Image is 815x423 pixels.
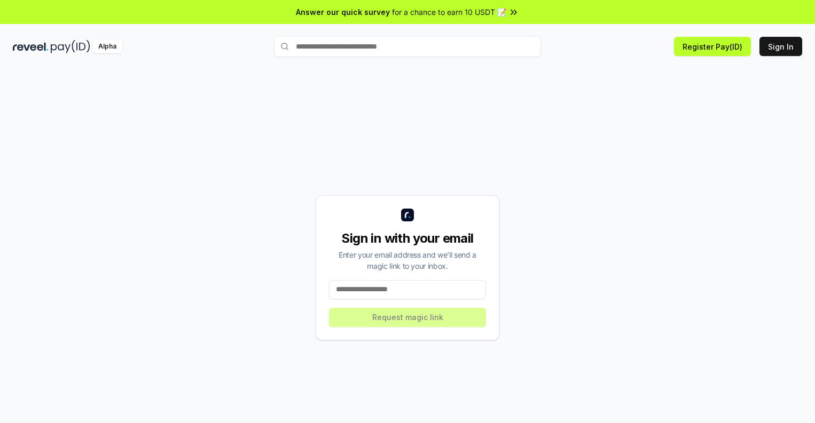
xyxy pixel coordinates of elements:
div: Sign in with your email [329,230,486,247]
img: logo_small [401,209,414,221]
span: for a chance to earn 10 USDT 📝 [392,6,506,18]
span: Answer our quick survey [296,6,390,18]
img: reveel_dark [13,40,49,53]
div: Enter your email address and we’ll send a magic link to your inbox. [329,249,486,272]
div: Alpha [92,40,122,53]
button: Sign In [759,37,802,56]
img: pay_id [51,40,90,53]
button: Register Pay(ID) [674,37,751,56]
